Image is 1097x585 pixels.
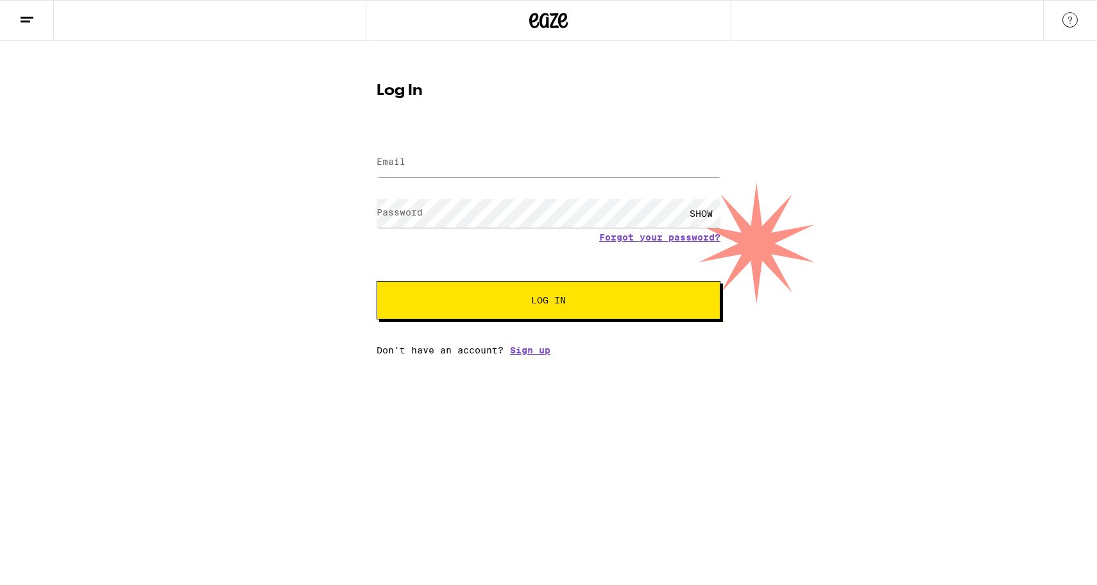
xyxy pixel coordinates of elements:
[377,148,720,177] input: Email
[377,281,720,319] button: Log In
[377,157,405,167] label: Email
[8,9,92,19] span: Hi. Need any help?
[377,345,720,355] div: Don't have an account?
[377,83,720,99] h1: Log In
[682,199,720,228] div: SHOW
[377,207,423,217] label: Password
[531,296,566,305] span: Log In
[510,345,550,355] a: Sign up
[599,232,720,242] a: Forgot your password?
